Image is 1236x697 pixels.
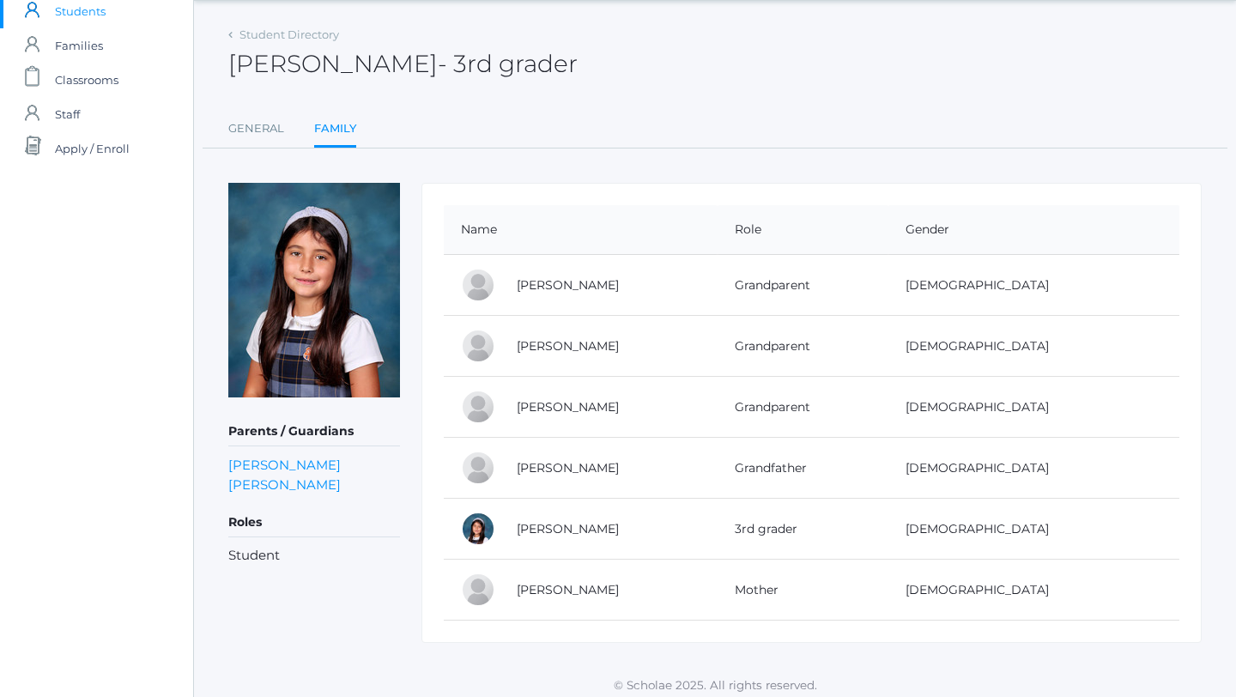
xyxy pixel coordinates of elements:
[888,255,1179,316] td: [DEMOGRAPHIC_DATA]
[438,49,578,78] span: - 3rd grader
[517,582,619,597] a: [PERSON_NAME]
[228,183,400,397] img: Penelope Mesick
[718,316,888,377] td: Grandparent
[55,131,130,166] span: Apply / Enroll
[888,205,1179,255] th: Gender
[228,508,400,537] h5: Roles
[888,560,1179,621] td: [DEMOGRAPHIC_DATA]
[888,377,1179,438] td: [DEMOGRAPHIC_DATA]
[718,377,888,438] td: Grandparent
[55,97,80,131] span: Staff
[461,390,495,424] div: Dennis Mesick
[461,451,495,485] div: Dennis Mesick
[718,205,888,255] th: Role
[718,560,888,621] td: Mother
[461,512,495,546] div: Penelope Mesick
[888,438,1179,499] td: [DEMOGRAPHIC_DATA]
[461,329,495,363] div: Tina Arrendondo
[517,399,619,415] a: [PERSON_NAME]
[55,28,103,63] span: Families
[55,63,118,97] span: Classrooms
[228,455,341,475] a: [PERSON_NAME]
[228,51,578,77] h2: [PERSON_NAME]
[228,475,341,494] a: [PERSON_NAME]
[314,112,356,148] a: Family
[228,546,400,566] li: Student
[517,460,619,476] a: [PERSON_NAME]
[228,417,400,446] h5: Parents / Guardians
[888,316,1179,377] td: [DEMOGRAPHIC_DATA]
[239,27,339,41] a: Student Directory
[718,255,888,316] td: Grandparent
[517,277,619,293] a: [PERSON_NAME]
[228,112,284,146] a: General
[718,499,888,560] td: 3rd grader
[888,499,1179,560] td: [DEMOGRAPHIC_DATA]
[194,676,1236,694] p: © Scholae 2025. All rights reserved.
[444,205,718,255] th: Name
[461,268,495,302] div: Debbie Mesick
[517,521,619,536] a: [PERSON_NAME]
[461,573,495,607] div: Jennifer Romero-Mesick
[718,438,888,499] td: Grandfather
[517,338,619,354] a: [PERSON_NAME]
